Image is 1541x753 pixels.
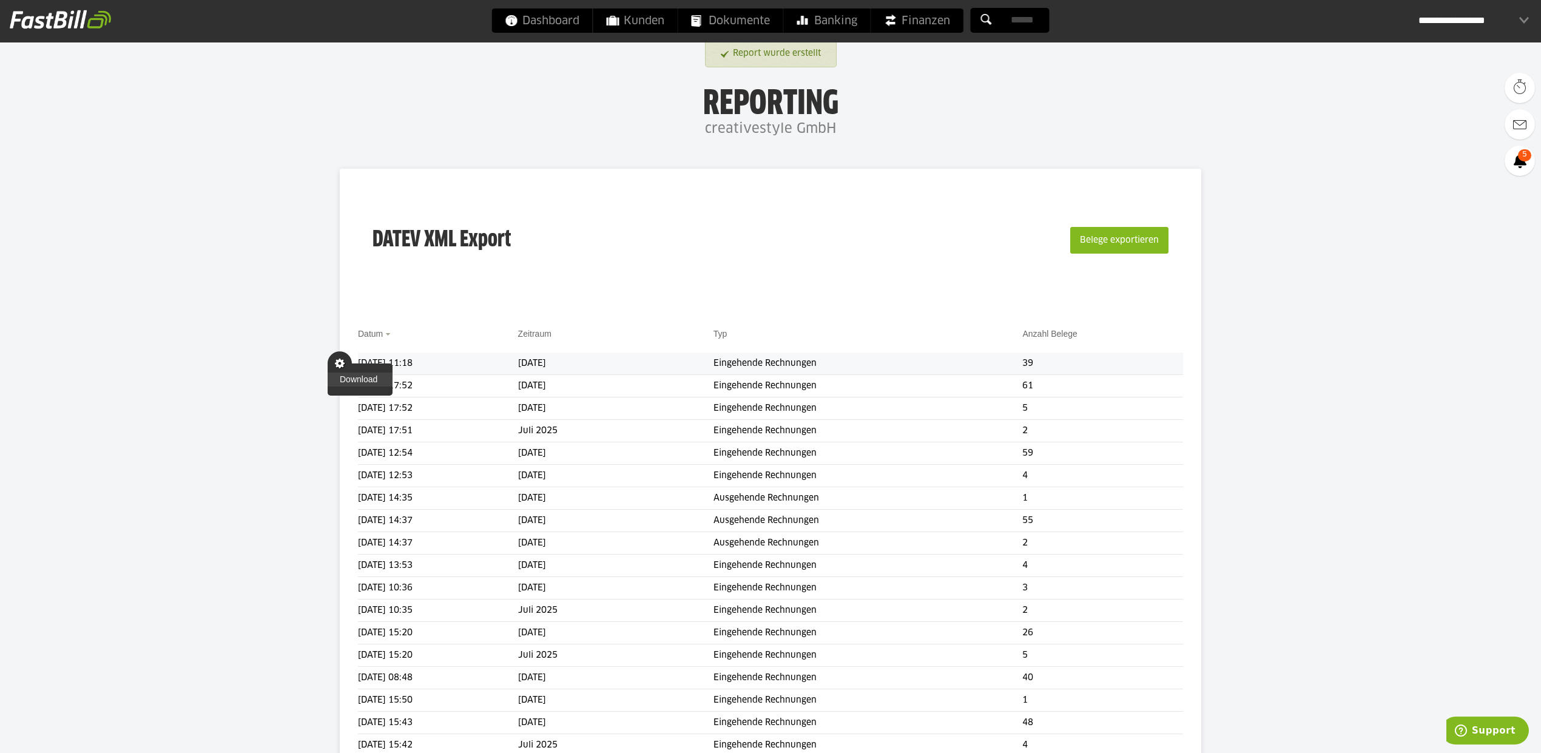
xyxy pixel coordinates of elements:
td: Ausgehende Rechnungen [713,487,1023,510]
td: [DATE] [518,510,713,532]
td: 2 [1022,599,1182,622]
td: Juli 2025 [518,599,713,622]
td: Eingehende Rechnungen [713,599,1023,622]
td: [DATE] 10:36 [358,577,518,599]
td: 4 [1022,555,1182,577]
td: Eingehende Rechnungen [713,644,1023,667]
span: Dashboard [505,8,579,33]
td: 40 [1022,667,1182,689]
td: Eingehende Rechnungen [713,577,1023,599]
img: fastbill_logo_white.png [10,10,111,29]
a: Zeitraum [518,329,551,339]
td: Juli 2025 [518,644,713,667]
span: Kunden [607,8,664,33]
td: [DATE] 12:54 [358,442,518,465]
td: [DATE] 17:51 [358,420,518,442]
span: Dokumente [692,8,770,33]
td: Eingehende Rechnungen [713,397,1023,420]
td: [DATE] 13:53 [358,555,518,577]
button: Belege exportieren [1070,227,1168,254]
td: Ausgehende Rechnungen [713,510,1023,532]
td: 3 [1022,577,1182,599]
a: Banking [784,8,871,33]
h3: DATEV XML Export [373,201,511,279]
a: Kunden [593,8,678,33]
td: 39 [1022,353,1182,375]
td: [DATE] [518,353,713,375]
td: Eingehende Rechnungen [713,622,1023,644]
td: [DATE] [518,667,713,689]
td: 59 [1022,442,1182,465]
a: Dashboard [492,8,593,33]
td: Eingehende Rechnungen [713,555,1023,577]
td: [DATE] [518,555,713,577]
a: Finanzen [871,8,963,33]
td: [DATE] 14:37 [358,510,518,532]
td: [DATE] 17:52 [358,375,518,397]
td: Eingehende Rechnungen [713,375,1023,397]
a: Anzahl Belege [1022,329,1077,339]
td: [DATE] 15:43 [358,712,518,734]
td: [DATE] [518,689,713,712]
td: [DATE] [518,532,713,555]
td: [DATE] 15:50 [358,689,518,712]
td: 5 [1022,644,1182,667]
td: [DATE] 10:35 [358,599,518,622]
td: Juli 2025 [518,420,713,442]
span: Banking [797,8,857,33]
span: Finanzen [885,8,950,33]
iframe: Öffnet ein Widget, in dem Sie weitere Informationen finden [1446,717,1529,747]
a: Typ [713,329,727,339]
td: Ausgehende Rechnungen [713,532,1023,555]
td: 2 [1022,420,1182,442]
td: [DATE] [518,487,713,510]
td: Eingehende Rechnungen [713,712,1023,734]
td: [DATE] 14:37 [358,532,518,555]
td: Eingehende Rechnungen [713,420,1023,442]
td: [DATE] [518,712,713,734]
td: [DATE] 11:18 [358,353,518,375]
td: Eingehende Rechnungen [713,667,1023,689]
td: 5 [1022,397,1182,420]
td: 55 [1022,510,1182,532]
td: [DATE] 12:53 [358,465,518,487]
td: [DATE] [518,577,713,599]
td: 4 [1022,465,1182,487]
img: sort_desc.gif [385,333,393,336]
td: [DATE] [518,442,713,465]
td: [DATE] 15:20 [358,644,518,667]
td: [DATE] 08:48 [358,667,518,689]
td: Eingehende Rechnungen [713,442,1023,465]
td: [DATE] 17:52 [358,397,518,420]
td: [DATE] 14:35 [358,487,518,510]
td: [DATE] [518,375,713,397]
td: 1 [1022,487,1182,510]
td: 1 [1022,689,1182,712]
h1: Reporting [121,86,1420,117]
td: [DATE] 15:20 [358,622,518,644]
td: [DATE] [518,465,713,487]
td: 2 [1022,532,1182,555]
span: 5 [1518,149,1531,161]
td: [DATE] [518,622,713,644]
a: Datum [358,329,383,339]
a: Download [328,373,393,387]
td: Eingehende Rechnungen [713,353,1023,375]
td: 61 [1022,375,1182,397]
td: [DATE] [518,397,713,420]
td: 26 [1022,622,1182,644]
td: 48 [1022,712,1182,734]
a: Report wurde erstellt [721,42,821,65]
a: 5 [1505,146,1535,176]
td: Eingehende Rechnungen [713,465,1023,487]
td: Eingehende Rechnungen [713,689,1023,712]
a: Dokumente [678,8,783,33]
